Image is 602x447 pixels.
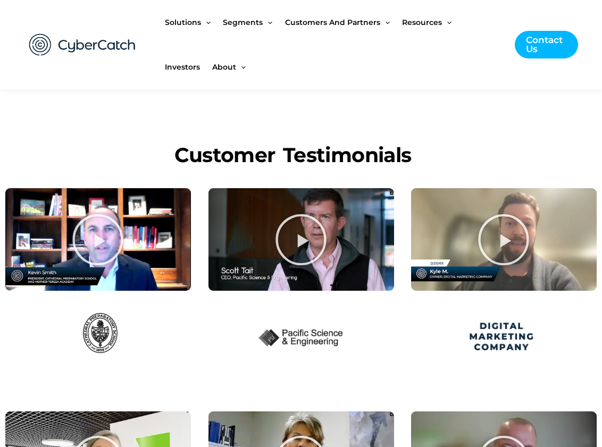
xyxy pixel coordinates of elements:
span: Menu Toggle [236,45,246,89]
span: Investors [165,45,200,89]
img: CyberCatch [19,23,146,67]
h1: Customer Testimonials [5,140,581,170]
span: About [212,45,236,89]
a: Investors [165,45,212,89]
a: Contact Us [515,31,578,58]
